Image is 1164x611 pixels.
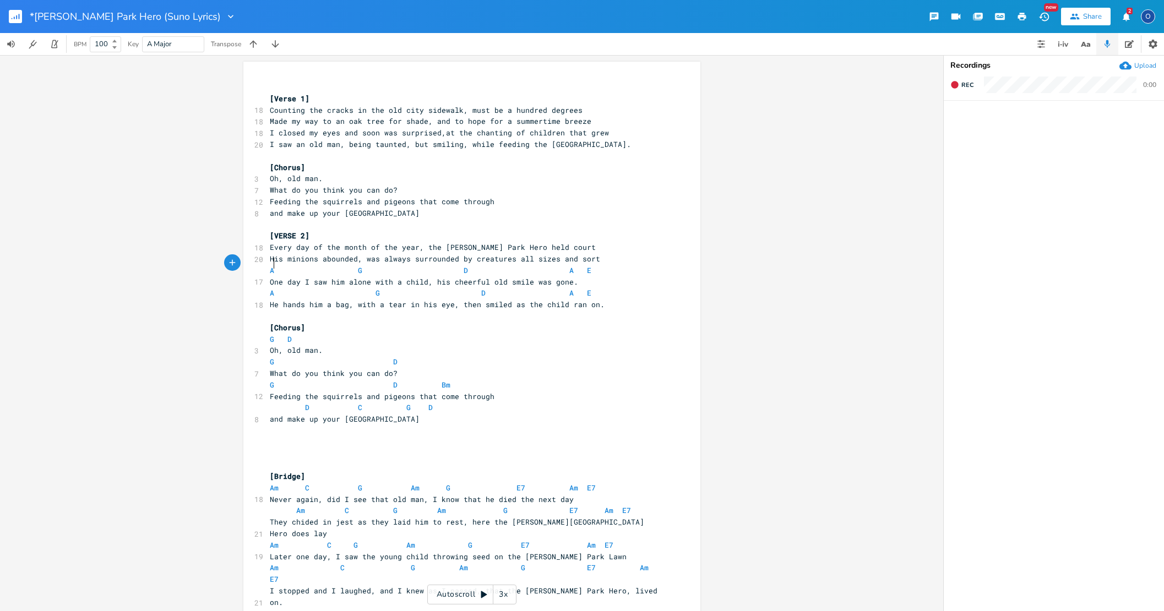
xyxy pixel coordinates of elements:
span: G [503,505,508,515]
span: G [406,402,411,412]
span: E [587,265,591,275]
span: I stopped and I laughed, and I knew as I passed, that the [PERSON_NAME] Park Hero, lived on. [270,586,662,607]
button: Upload [1119,59,1156,72]
span: [Chorus] [270,162,305,172]
span: Oh, old man. [270,173,323,183]
span: Am [270,563,279,572]
div: Upload [1134,61,1156,70]
span: C [327,540,331,550]
span: Am [569,483,578,493]
span: *[PERSON_NAME] Park Hero (Suno Lyrics) [30,12,221,21]
span: [Chorus] [270,323,305,332]
span: G [411,563,415,572]
span: D [287,334,292,344]
span: Every day of the month of the year, the [PERSON_NAME] Park Hero held court [270,242,596,252]
span: G [393,505,398,515]
span: E7 [569,505,578,515]
span: E7 [587,483,596,493]
div: 3x [493,585,513,604]
span: One day I saw him alone with a child, his cheerful old smile was gone. [270,277,578,287]
button: Share [1061,8,1111,25]
span: Am [640,563,649,572]
span: E7 [516,483,525,493]
span: E [587,288,591,298]
span: C [345,505,349,515]
span: Oh, old man. [270,345,323,355]
span: He hands him a bag, with a tear in his eye, then smiled as the child ran on. [270,299,605,309]
span: A [569,288,574,298]
span: Am [411,483,420,493]
span: G [521,563,525,572]
span: G [358,265,362,275]
span: Feeding the squirrels and pigeons that come through [270,197,494,206]
span: E7 [270,574,279,584]
span: and make up your [GEOGRAPHIC_DATA] [270,414,420,424]
span: [Verse 1] [270,94,309,103]
span: A Major [147,39,172,49]
span: G [468,540,472,550]
span: A [270,288,274,298]
span: I closed my eyes and soon was surprised,at the chanting of children that grew [270,128,609,138]
div: Share [1083,12,1102,21]
span: E7 [622,505,631,515]
span: What do you think you can do? [270,185,398,195]
span: A [270,265,274,275]
span: Feeding the squirrels and pigeons that come through [270,391,494,401]
span: Am [459,563,468,572]
button: New [1033,7,1055,26]
span: G [270,334,274,344]
span: G [358,483,362,493]
span: [Bridge] [270,471,305,481]
div: Key [128,41,139,47]
span: Rec [961,81,973,89]
span: and make up your [GEOGRAPHIC_DATA] [270,208,420,218]
span: C [305,483,309,493]
span: G [446,483,450,493]
span: E7 [521,540,530,550]
div: 2 [1127,8,1133,14]
span: [VERSE 2] [270,231,309,241]
span: E7 [605,540,613,550]
span: Am [437,505,446,515]
span: What do you think you can do? [270,368,398,378]
button: Rec [946,76,978,94]
span: Made my way to an oak tree for shade, and to hope for a summertime breeze [270,116,591,126]
span: G [353,540,358,550]
span: Counting the cracks in the old city sidewalk, must be a hundred degrees [270,105,583,115]
span: Am [406,540,415,550]
div: BPM [74,41,86,47]
div: Old Kountry [1141,9,1155,24]
div: Autoscroll [427,585,516,604]
span: His minions abounded, was always surrounded by creatures all sizes and sort [270,254,600,264]
span: Am [296,505,305,515]
span: C [358,402,362,412]
span: They chided in jest as they laid him to rest, here the [PERSON_NAME][GEOGRAPHIC_DATA] Hero does lay [270,517,649,538]
button: O [1141,4,1155,29]
span: Am [270,540,279,550]
span: Never again, did I see that old man, I know that he died the next day [270,494,574,504]
span: D [428,402,433,412]
span: Bm [442,380,450,390]
span: D [393,357,398,367]
span: I saw an old man, being taunted, but smiling, while feeding the [GEOGRAPHIC_DATA]. [270,139,631,149]
div: Recordings [950,62,1157,69]
span: G [270,357,274,367]
div: Transpose [211,41,241,47]
span: D [393,380,398,390]
span: Am [270,483,279,493]
span: A [569,265,574,275]
span: G [270,380,274,390]
span: Later one day, I saw the young child throwing seed on the [PERSON_NAME] Park Lawn [270,552,627,561]
span: E7 [587,563,596,572]
span: Am [605,505,613,515]
div: 0:00 [1143,81,1156,88]
span: G [376,288,380,298]
span: Am [587,540,596,550]
span: D [305,402,309,412]
div: New [1044,3,1058,12]
span: D [481,288,486,298]
span: D [464,265,468,275]
span: C [340,563,345,572]
button: 2 [1115,7,1137,26]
